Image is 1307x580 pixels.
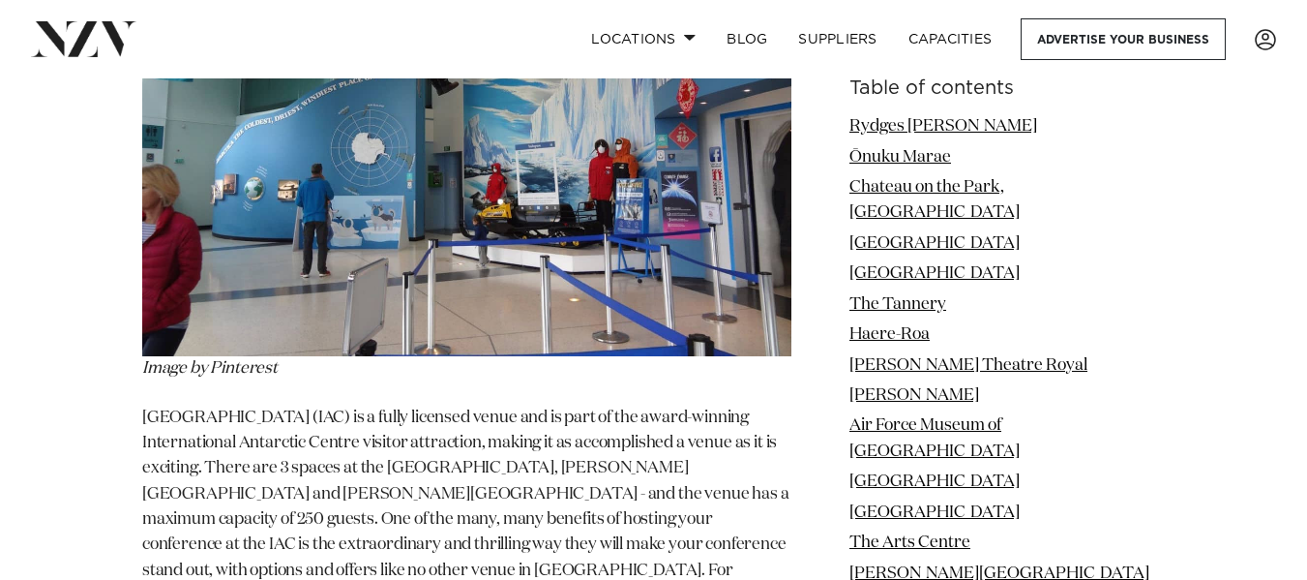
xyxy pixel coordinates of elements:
a: [GEOGRAPHIC_DATA] [849,265,1020,282]
a: Haere-Roa [849,326,930,343]
span: Image by Pinterest [142,360,278,377]
a: [PERSON_NAME] [849,387,979,404]
a: [GEOGRAPHIC_DATA] [849,235,1020,252]
a: BLOG [711,18,783,60]
a: [GEOGRAPHIC_DATA] [849,473,1020,490]
a: Air Force Museum of [GEOGRAPHIC_DATA] [849,417,1020,459]
a: Locations [576,18,711,60]
img: nzv-logo.png [31,21,136,56]
a: Chateau on the Park, [GEOGRAPHIC_DATA] [849,179,1020,221]
a: Capacities [893,18,1008,60]
a: [PERSON_NAME] Theatre Royal [849,357,1087,374]
a: The Arts Centre [849,534,970,551]
a: SUPPLIERS [783,18,892,60]
a: Ōnuku Marae [849,148,951,165]
a: The Tannery [849,296,946,313]
a: Rydges [PERSON_NAME] [849,118,1037,135]
h6: Table of contents [849,78,1165,99]
a: Advertise your business [1021,18,1226,60]
a: [GEOGRAPHIC_DATA] [849,504,1020,521]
